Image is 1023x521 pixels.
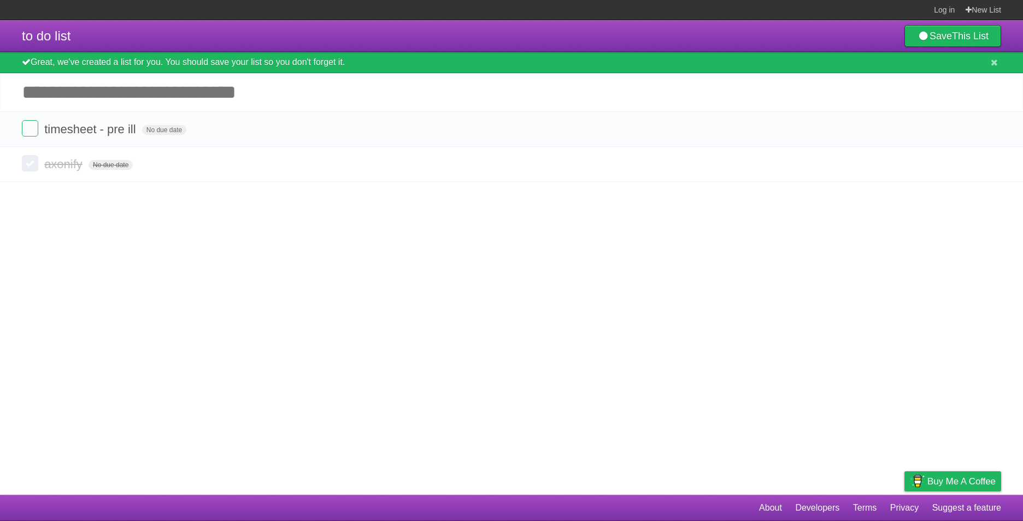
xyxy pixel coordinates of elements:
a: SaveThis List [904,25,1001,47]
b: This List [952,31,989,42]
span: Buy me a coffee [927,472,996,491]
label: Done [22,155,38,171]
label: Done [22,120,38,137]
a: About [759,498,782,518]
a: Terms [853,498,877,518]
span: to do list [22,28,70,43]
span: timesheet - pre ill [44,122,139,136]
a: Suggest a feature [932,498,1001,518]
span: axonify [44,157,85,171]
a: Buy me a coffee [904,471,1001,492]
img: Buy me a coffee [910,472,925,490]
span: No due date [142,125,186,135]
a: Privacy [890,498,919,518]
a: Developers [795,498,839,518]
span: No due date [89,160,133,170]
